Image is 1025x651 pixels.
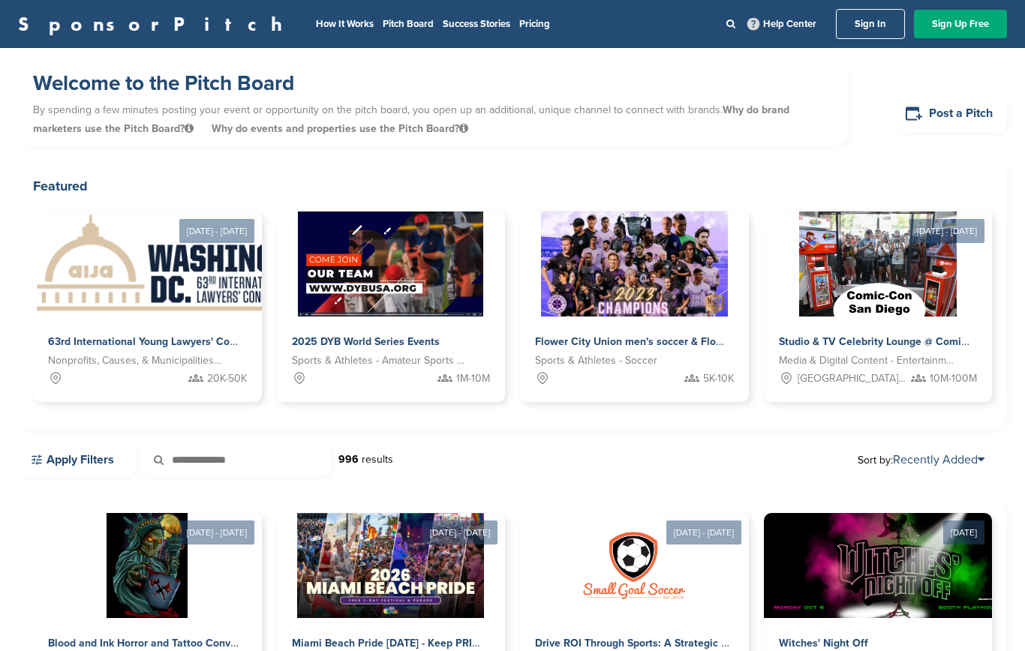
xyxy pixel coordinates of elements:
span: Sports & Athletes - Amateur Sports Leagues [292,352,468,369]
span: Nonprofits, Causes, & Municipalities - Professional Development [48,352,224,369]
div: [DATE] - [DATE] [179,219,254,243]
strong: 996 [338,453,359,466]
a: How It Works [316,18,374,30]
div: [DATE] [943,520,984,544]
a: Help Center [744,15,819,33]
span: Flower City Union men's soccer & Flower City 1872 women's soccer [535,335,862,348]
span: [GEOGRAPHIC_DATA], [GEOGRAPHIC_DATA] [798,370,908,387]
a: Apply Filters [18,444,136,475]
a: [DATE] - [DATE] Sponsorpitch & 63rd International Young Lawyers' Congress Nonprofits, Causes, & M... [33,187,262,402]
div: [DATE] - [DATE] [666,520,741,544]
img: Sponsorpitch & [33,211,331,316]
a: Pitch Board [383,18,434,30]
span: Blood and Ink Horror and Tattoo Convention of [GEOGRAPHIC_DATA] Fall 2025 [48,637,434,649]
span: 1M-10M [456,370,490,387]
a: Post a Pitch [893,95,1007,132]
span: 20K-50K [207,370,247,387]
img: Sponsorpitch & [541,211,728,316]
a: Pricing [519,18,550,30]
h1: Welcome to the Pitch Board [33,70,833,97]
span: Witches' Night Off [779,637,868,649]
span: 63rd International Young Lawyers' Congress [48,335,262,348]
span: 5K-10K [703,370,734,387]
span: 10M-100M [930,370,977,387]
span: Sports & Athletes - Soccer [535,352,657,369]
a: Sign Up Free [914,10,1007,38]
span: Miami Beach Pride [DATE] - Keep PRIDE Alive [292,637,513,649]
a: Recently Added [893,452,984,467]
img: Sponsorpitch & [582,513,687,618]
a: Success Stories [443,18,510,30]
div: [DATE] - [DATE] [422,520,497,544]
a: Sign In [836,9,905,39]
img: Sponsorpitch & [297,513,484,618]
span: results [362,453,393,466]
h2: Featured [33,175,992,196]
span: 2025 DYB World Series Events [292,335,440,348]
a: SponsorPitch [18,14,292,34]
span: Media & Digital Content - Entertainment [779,352,955,369]
a: Sponsorpitch & Flower City Union men's soccer & Flower City 1872 women's soccer Sports & Athletes... [520,211,749,402]
img: Sponsorpitch & [799,211,957,316]
span: Sort by: [858,454,984,466]
img: Sponsorpitch & [107,513,188,618]
p: By spending a few minutes posting your event or opportunity on the pitch board, you open up an ad... [33,97,833,142]
img: Sponsorpitch & [298,211,483,316]
div: [DATE] - [DATE] [909,219,984,243]
span: Drive ROI Through Sports: A Strategic Investment Opportunity [535,637,836,649]
span: Why do events and properties use the Pitch Board? [212,122,468,135]
a: Sponsorpitch & 2025 DYB World Series Events Sports & Athletes - Amateur Sports Leagues 1M-10M [277,211,506,402]
a: [DATE] - [DATE] Sponsorpitch & Studio & TV Celebrity Lounge @ Comic-Con [GEOGRAPHIC_DATA]. Over 3... [764,187,993,402]
div: [DATE] - [DATE] [179,520,254,544]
